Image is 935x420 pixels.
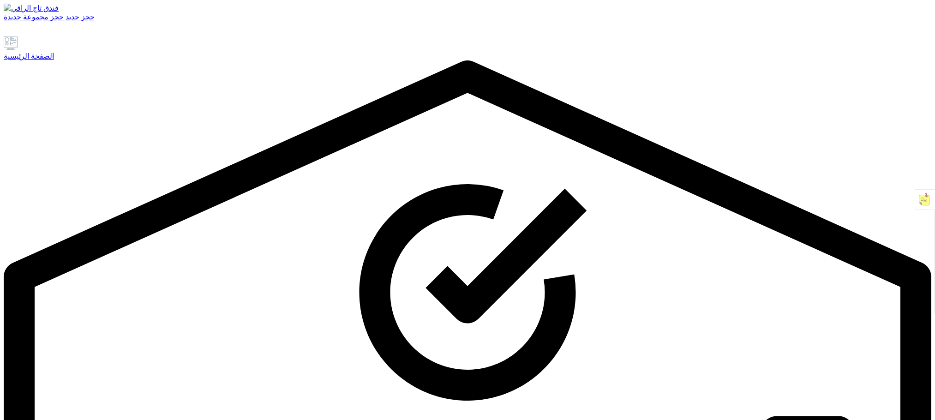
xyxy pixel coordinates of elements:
[31,28,42,36] a: تعليقات الموظفين
[4,36,931,60] a: الصفحة الرئيسية
[4,4,59,12] img: فندق تاج الراقي
[4,13,64,21] a: حجز مجموعة جديدة
[4,4,931,12] a: فندق تاج الراقي
[4,52,54,60] font: الصفحة الرئيسية
[66,13,95,21] a: حجز جديد
[18,28,30,36] a: إعدادات
[4,28,16,36] a: يدعم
